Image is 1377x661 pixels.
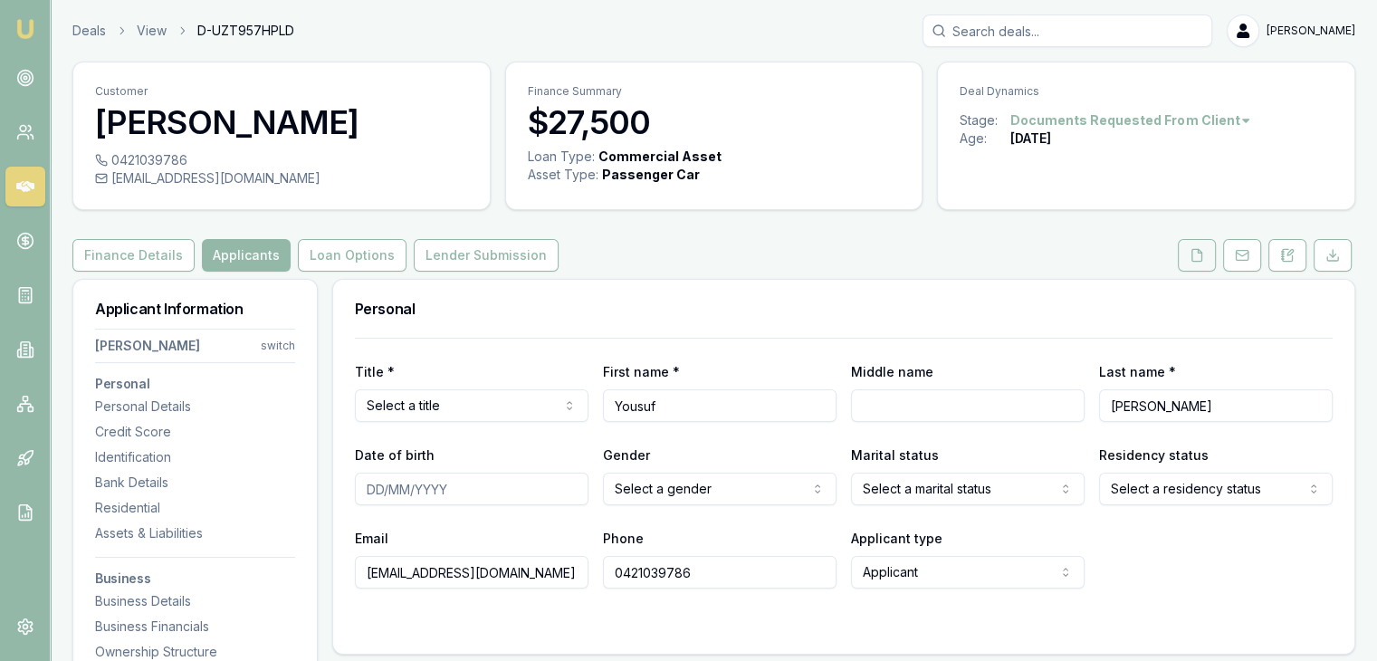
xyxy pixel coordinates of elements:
[14,18,36,40] img: emu-icon-u.png
[95,302,295,316] h3: Applicant Information
[95,592,295,610] div: Business Details
[95,169,468,187] div: [EMAIL_ADDRESS][DOMAIN_NAME]
[294,239,410,272] a: Loan Options
[137,22,167,40] a: View
[72,239,198,272] a: Finance Details
[1267,24,1355,38] span: [PERSON_NAME]
[202,239,291,272] button: Applicants
[355,531,388,546] label: Email
[603,556,837,589] input: 0431 234 567
[198,239,294,272] a: Applicants
[923,14,1212,47] input: Search deals
[603,364,680,379] label: First name *
[95,474,295,492] div: Bank Details
[960,129,1010,148] div: Age:
[298,239,406,272] button: Loan Options
[528,104,901,140] h3: $27,500
[1099,364,1176,379] label: Last name *
[851,364,933,379] label: Middle name
[1010,111,1252,129] button: Documents Requested From Client
[197,22,294,40] span: D-UZT957HPLD
[602,166,700,184] div: Passenger Car
[528,148,595,166] div: Loan Type:
[72,239,195,272] button: Finance Details
[95,448,295,466] div: Identification
[960,111,1010,129] div: Stage:
[528,84,901,99] p: Finance Summary
[95,499,295,517] div: Residential
[960,84,1333,99] p: Deal Dynamics
[72,22,294,40] nav: breadcrumb
[603,447,650,463] label: Gender
[95,572,295,585] h3: Business
[95,151,468,169] div: 0421039786
[410,239,562,272] a: Lender Submission
[355,447,435,463] label: Date of birth
[355,473,588,505] input: DD/MM/YYYY
[95,423,295,441] div: Credit Score
[95,337,200,355] div: [PERSON_NAME]
[95,84,468,99] p: Customer
[528,166,598,184] div: Asset Type :
[355,302,1333,316] h3: Personal
[1099,447,1209,463] label: Residency status
[95,378,295,390] h3: Personal
[95,643,295,661] div: Ownership Structure
[72,22,106,40] a: Deals
[261,339,295,353] div: switch
[1010,129,1051,148] div: [DATE]
[355,364,395,379] label: Title *
[851,531,942,546] label: Applicant type
[414,239,559,272] button: Lender Submission
[603,531,644,546] label: Phone
[95,524,295,542] div: Assets & Liabilities
[95,398,295,416] div: Personal Details
[95,618,295,636] div: Business Financials
[851,447,939,463] label: Marital status
[95,104,468,140] h3: [PERSON_NAME]
[598,148,722,166] div: Commercial Asset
